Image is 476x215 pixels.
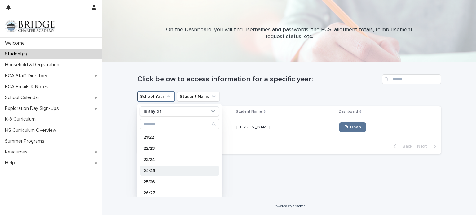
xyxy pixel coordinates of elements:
[140,119,219,129] div: Search
[236,123,271,130] p: [PERSON_NAME]
[2,149,33,155] p: Resources
[2,160,20,166] p: Help
[2,95,44,101] p: School Calendar
[2,138,49,144] p: Summer Programs
[137,75,380,84] h1: Click below to access information for a specific year:
[339,122,366,132] a: 🖱 Open
[2,105,64,111] p: Exploration Day Sign-Ups
[344,125,361,129] span: 🖱 Open
[143,180,209,184] p: 25/26
[2,73,52,79] p: BCA Staff Directory
[137,117,441,137] tr: [DATE]-[DATE][DATE]-[DATE] [PERSON_NAME][PERSON_NAME] 🖱 Open
[143,157,209,162] p: 23/24
[417,144,431,148] span: Next
[339,108,358,115] p: Dashboard
[177,92,220,101] button: Student Name
[144,109,161,114] p: is any of
[137,92,174,101] button: School Year
[415,144,441,149] button: Next
[2,62,64,68] p: Household & Registration
[389,144,415,149] button: Back
[2,116,41,122] p: K-8 Curriculum
[2,51,32,57] p: Student(s)
[399,144,412,148] span: Back
[236,108,262,115] p: Student Name
[143,191,209,195] p: 26/27
[2,40,30,46] p: Welcome
[273,204,305,208] a: Powered By Stacker
[140,119,219,129] input: Search
[2,84,53,90] p: BCA Emails & Notes
[382,74,441,84] input: Search
[2,127,61,133] p: HS Curriculum Overview
[143,135,209,140] p: 21/22
[143,146,209,151] p: 22/23
[165,27,413,40] p: On the Dashboard, you will find usernames and passwords, the PCS, allotment totals, reimbursement...
[143,169,209,173] p: 24/25
[5,20,55,32] img: V1C1m3IdTEidaUdm9Hs0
